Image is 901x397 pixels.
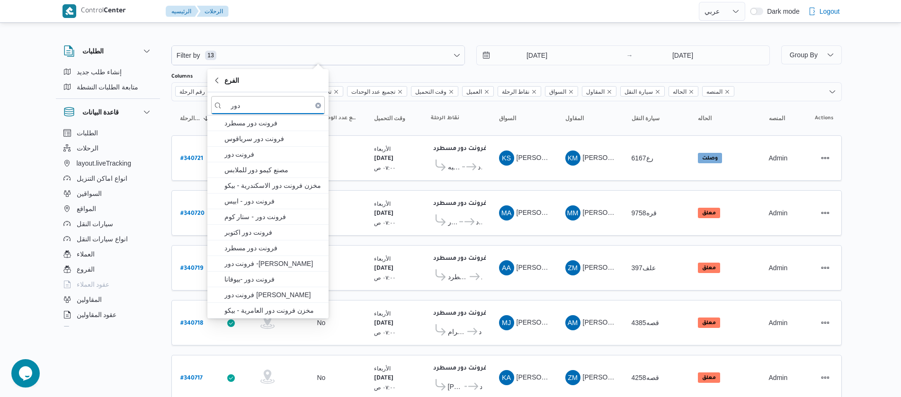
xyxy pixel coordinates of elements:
button: Remove نقاط الرحلة from selection in this group [531,89,537,95]
input: Press the down key to open a popover containing a calendar. [477,46,584,65]
button: اجهزة التليفون [60,322,156,337]
small: الأربعاء [374,201,391,207]
div: No [317,373,326,382]
button: عقود العملاء [60,277,156,292]
span: معلق [698,318,720,328]
span: الحاله [698,115,712,122]
span: فرونت دور - ستار كوم [224,211,323,222]
div: Zaiad Muhammad Said Atris [565,260,580,275]
img: X8yXhbKr1z7QwAAAABJRU5ErkJggg== [62,4,76,18]
small: الأربعاء [374,365,391,371]
button: Remove السواق from selection in this group [568,89,574,95]
b: # 340717 [180,375,203,382]
button: Actions [818,370,833,385]
button: المقاولين [60,292,156,307]
a: #340719 [180,262,203,274]
button: الفرع [207,69,329,92]
span: العميل [462,86,494,97]
span: مخزن فرونت دور الاسكندرية - بيكو [224,180,323,191]
span: layout.liveTracking [77,158,131,169]
span: Admin [769,154,788,162]
button: عقود المقاولين [60,307,156,322]
b: [DATE] [374,211,393,217]
span: السواق [549,87,566,97]
span: [PERSON_NAME] [583,264,637,271]
button: قاعدة البيانات [63,106,152,118]
button: متابعة الطلبات النشطة [60,79,156,95]
span: KA [502,370,511,385]
div: Kariam Slah Muhammad Abadalazaiaz [499,150,514,166]
span: فرونت دور مسطرد [479,326,482,337]
span: العميل [466,87,482,97]
h3: الطلبات [82,45,104,57]
span: سيارات النقل [77,218,114,229]
span: رقم الرحلة [175,86,217,97]
span: فرونت دور -[PERSON_NAME] [224,258,323,269]
span: الحاله [673,87,687,97]
span: رع6167 [632,154,653,162]
span: الفروع [77,264,95,275]
span: فرونت دور [224,149,323,160]
button: المنصه [765,111,790,126]
span: [PERSON_NAME] [PERSON_NAME] [517,209,627,216]
small: الأربعاء [374,146,391,152]
span: الفرع [224,75,239,86]
svg: Sorted in descending order [203,115,210,122]
span: عقود المقاولين [77,309,117,320]
span: انواع اماكن التنزيل [77,173,128,184]
span: سيارة النقل [620,86,664,97]
button: السواق [495,111,552,126]
span: [PERSON_NAME] [PERSON_NAME] [517,373,627,381]
span: KS [502,150,511,166]
span: ZM [568,370,578,385]
span: إنشاء طلب جديد [77,66,122,78]
span: تجميع عدد الوحدات [351,87,395,97]
span: معلق [698,372,720,383]
span: فرونت دور سرياقوس [224,133,323,144]
button: المقاول [562,111,618,126]
span: قصه4258 [632,374,659,381]
div: Khidhuir Muhammad Tlbah Hamid [565,150,580,166]
span: متابعة الطلبات النشطة [77,81,139,93]
button: الرحلات [197,6,229,17]
button: Logout [804,2,844,21]
span: طلبات العبور [448,216,458,228]
span: المنصه [702,86,734,97]
span: فرونت دور مسطرد [481,271,482,282]
button: وقت التحميل [370,111,418,126]
button: Clear input [315,103,321,108]
span: نقاط الرحلة [431,115,459,122]
button: Remove العميل from selection in this group [484,89,490,95]
button: سيارات النقل [60,216,156,231]
button: العملاء [60,247,156,262]
span: المنصه [769,115,785,122]
span: Admin [769,319,788,326]
button: الطلبات [63,45,152,57]
b: فرونت دور مسطرد [433,146,487,152]
b: فرونت دور مسطرد [433,310,487,317]
span: Actions [815,115,833,122]
small: ٠٧:٠٠ ص [374,384,396,390]
span: سيارة النقل [632,115,660,122]
button: المواقع [60,201,156,216]
span: السواقين [77,188,102,199]
span: [PERSON_NAME] [PERSON_NAME] [583,209,694,216]
span: نقاط الرحلة [502,87,529,97]
span: فرونت دور مسطرد [476,216,482,228]
span: الحاله [669,86,698,97]
div: Abadalamunam Mjadi Alsaid Awad [565,315,580,330]
b: فرونت دور مسطرد [433,256,487,262]
button: رقم الرحلةSorted in descending order [176,111,214,126]
div: Muhammad Ala Abadallah Abad Albast [499,205,514,221]
span: KM [568,150,578,166]
span: المنصه [706,87,723,97]
button: الحاله [694,111,756,126]
span: Admin [769,209,788,217]
button: Remove الحاله from selection in this group [688,89,694,95]
span: وقت التحميل [415,87,446,97]
span: معلق [698,208,720,218]
button: الرئيسيه [166,6,199,17]
span: المواقع [77,203,96,214]
input: Press the down key to open a popover containing a calendar. [636,46,730,65]
span: [PERSON_NAME] [517,264,571,271]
